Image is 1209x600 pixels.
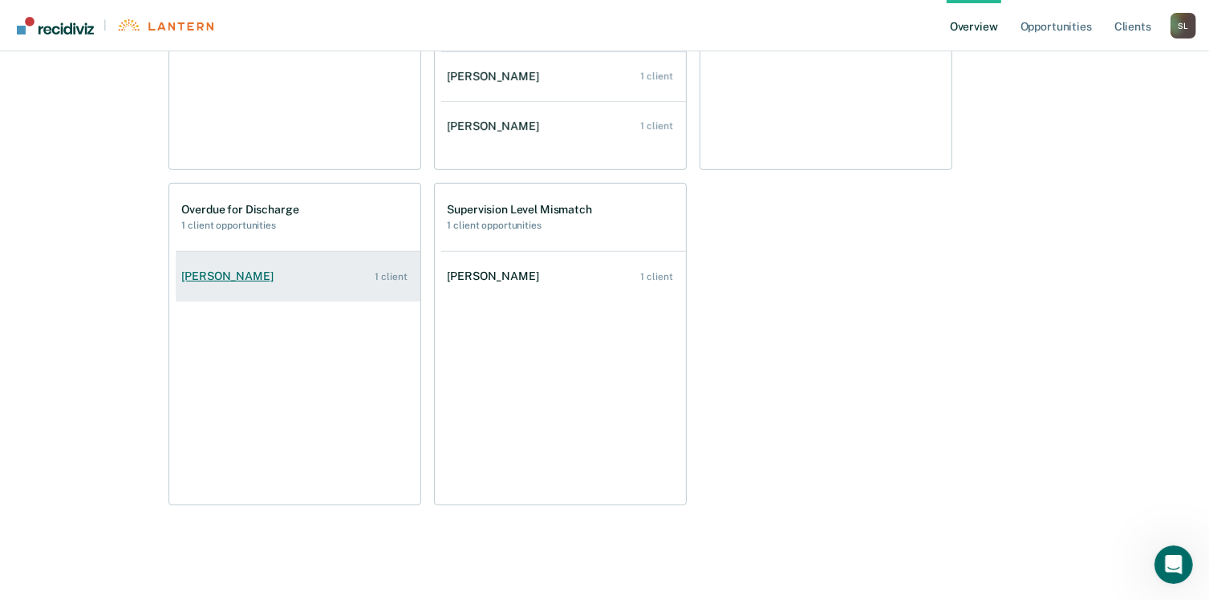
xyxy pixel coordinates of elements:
div: [PERSON_NAME] [448,120,546,133]
div: 1 client [640,71,672,82]
div: 1 client [640,120,672,132]
a: [PERSON_NAME] 1 client [441,253,686,299]
iframe: Intercom live chat [1154,545,1193,584]
h1: Overdue for Discharge [182,203,299,217]
h1: Supervision Level Mismatch [448,203,592,217]
div: 1 client [640,271,672,282]
div: [PERSON_NAME] [448,70,546,83]
div: [PERSON_NAME] [448,270,546,283]
a: [PERSON_NAME] 1 client [441,103,686,149]
img: Lantern [116,19,213,31]
span: | [94,18,116,32]
div: S L [1170,13,1196,39]
h2: 1 client opportunities [182,220,299,231]
a: [PERSON_NAME] 1 client [176,253,420,299]
a: [PERSON_NAME] 1 client [441,54,686,99]
h2: 1 client opportunities [448,220,592,231]
div: 1 client [375,271,407,282]
img: Recidiviz [17,17,94,34]
div: [PERSON_NAME] [182,270,280,283]
button: Profile dropdown button [1170,13,1196,39]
